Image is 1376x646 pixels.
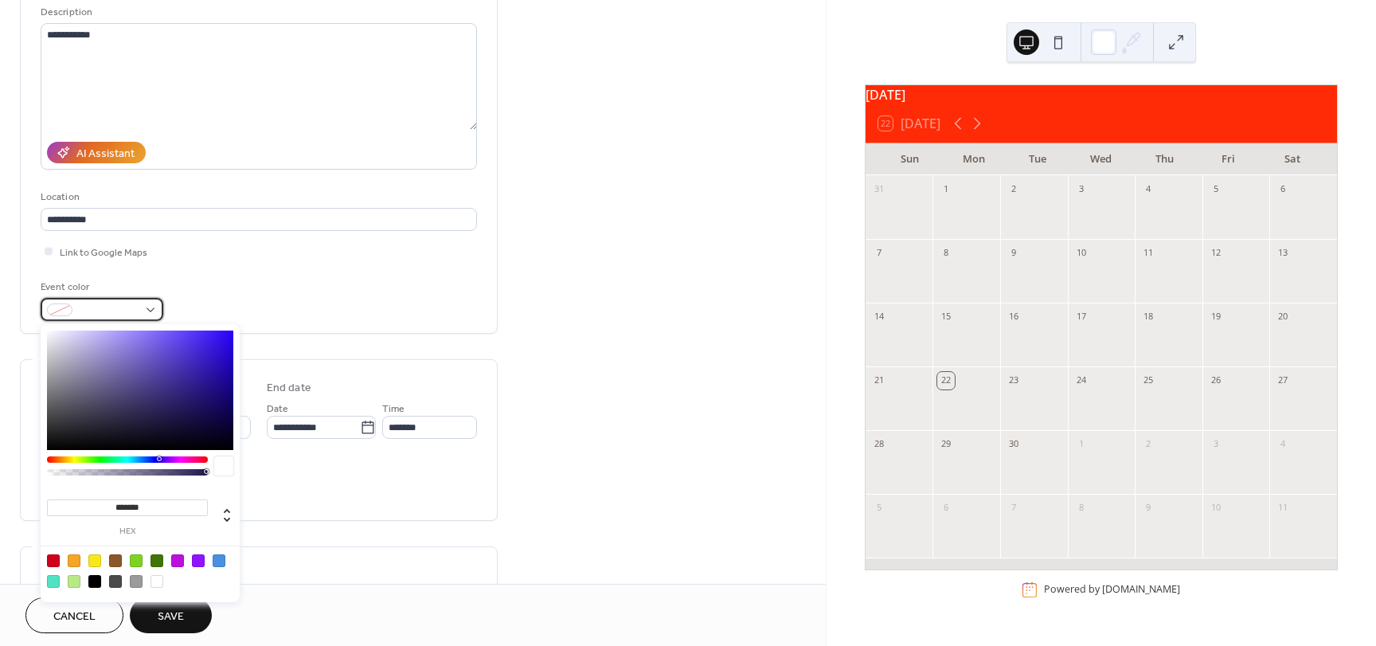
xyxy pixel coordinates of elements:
div: #4A90E2 [213,554,225,567]
div: #50E3C2 [47,575,60,588]
div: #B8E986 [68,575,80,588]
label: hex [47,527,208,536]
button: AI Assistant [47,142,146,163]
div: Event color [41,279,160,296]
div: #8B572A [109,554,122,567]
div: 25 [1139,372,1157,390]
div: 12 [1207,245,1225,262]
span: Time [382,401,405,417]
div: 19 [1207,308,1225,326]
div: [DATE] [866,85,1337,104]
div: 24 [1073,372,1090,390]
div: 17 [1073,308,1090,326]
div: #F8E71C [88,554,101,567]
div: Fri [1197,143,1261,175]
div: 2 [1005,181,1022,198]
div: 13 [1274,245,1292,262]
div: 11 [1139,245,1157,262]
div: Description [41,4,474,21]
div: Thu [1133,143,1197,175]
div: 1 [1073,436,1090,453]
div: 8 [1073,499,1090,517]
span: Date [267,401,288,417]
div: 18 [1139,308,1157,326]
div: Sat [1261,143,1324,175]
div: 8 [937,245,955,262]
div: #F5A623 [68,554,80,567]
div: 1 [937,181,955,198]
div: Wed [1069,143,1133,175]
span: Save [158,609,184,625]
div: 9 [1005,245,1022,262]
div: 20 [1274,308,1292,326]
div: #FFFFFF [150,575,163,588]
div: #417505 [150,554,163,567]
div: Powered by [1044,582,1180,596]
div: End date [267,380,311,397]
div: Tue [1006,143,1069,175]
div: 31 [870,181,888,198]
div: 30 [1005,436,1022,453]
div: 2 [1139,436,1157,453]
div: 9 [1139,499,1157,517]
div: 5 [1207,181,1225,198]
span: Cancel [53,609,96,625]
div: 4 [1139,181,1157,198]
div: #4A4A4A [109,575,122,588]
div: 10 [1207,499,1225,517]
div: 21 [870,372,888,390]
div: 7 [870,245,888,262]
div: #9013FE [192,554,205,567]
div: #7ED321 [130,554,143,567]
div: #D0021B [47,554,60,567]
div: 22 [937,372,955,390]
div: 7 [1005,499,1022,517]
button: Cancel [25,597,123,633]
div: 10 [1073,245,1090,262]
div: 27 [1274,372,1292,390]
div: #000000 [88,575,101,588]
div: Location [41,189,474,206]
div: AI Assistant [76,146,135,162]
div: Sun [878,143,942,175]
div: Mon [942,143,1006,175]
a: [DOMAIN_NAME] [1102,582,1180,596]
div: #9B9B9B [130,575,143,588]
span: Link to Google Maps [60,245,147,261]
div: 6 [937,499,955,517]
div: 29 [937,436,955,453]
div: 15 [937,308,955,326]
div: 14 [870,308,888,326]
div: #BD10E0 [171,554,184,567]
div: 6 [1274,181,1292,198]
div: 16 [1005,308,1022,326]
div: 26 [1207,372,1225,390]
div: 3 [1073,181,1090,198]
button: Save [130,597,212,633]
div: 11 [1274,499,1292,517]
div: 28 [870,436,888,453]
div: 23 [1005,372,1022,390]
div: 4 [1274,436,1292,453]
div: 3 [1207,436,1225,453]
div: 5 [870,499,888,517]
